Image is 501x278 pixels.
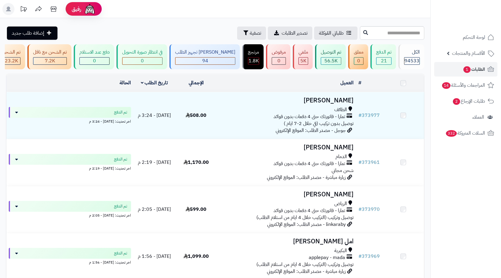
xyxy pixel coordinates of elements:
[9,118,131,124] div: اخر تحديث: [DATE] - 3:24 م
[114,109,127,115] span: تم الدفع
[186,206,206,213] span: 599.00
[248,58,259,64] div: 1807
[122,58,162,64] div: 0
[300,57,306,64] span: 5K
[358,206,380,213] a: #373970
[138,206,171,213] span: [DATE] - 2:05 م
[184,159,209,166] span: 1,170.00
[80,58,109,64] div: 0
[267,221,346,228] span: linkaraby - مصدر الطلب: الموقع الإلكتروني
[138,112,171,119] span: [DATE] - 3:24 م
[267,268,346,275] span: زيارة مباشرة - مصدر الطلب: الموقع الإلكتروني
[321,49,341,56] div: تم التوصيل
[2,58,20,64] div: 23195
[115,44,168,69] a: في انتظار صورة التحويل 0
[358,112,362,119] span: #
[219,238,354,245] h3: امل [PERSON_NAME]
[9,259,131,265] div: اخر تحديث: [DATE] - 1:56 م
[460,16,495,29] img: logo-2.png
[277,57,280,64] span: 0
[26,44,73,69] a: تم الشحن مع ناقل 7.2K
[189,79,204,86] a: الإجمالي
[248,49,259,56] div: مرتجع
[175,58,235,64] div: 94
[463,33,485,42] span: لوحة التحكم
[358,159,362,166] span: #
[119,79,131,86] a: الحالة
[138,253,171,260] span: [DATE] - 1:56 م
[274,113,345,120] span: تمارا - فاتورتك حتى 4 دفعات بدون فوائد
[2,49,20,56] div: تم الشحن
[141,79,168,86] a: تاريخ الطلب
[463,66,471,73] span: 1
[219,97,354,104] h3: [PERSON_NAME]
[184,253,209,260] span: 1,099.00
[319,30,344,37] span: طلباتي المُوكلة
[358,159,380,166] a: #373961
[358,253,380,260] a: #373969
[347,44,369,69] a: معلق 0
[358,253,362,260] span: #
[73,44,115,69] a: دفع عند الاستلام 0
[256,261,354,268] span: توصيل وتركيب (التركيب خلال 4 ايام من استلام الطلب)
[114,250,127,256] span: تم الدفع
[274,207,345,214] span: تمارا - فاتورتك حتى 4 دفعات بدون فوائد
[12,30,44,37] span: إضافة طلب جديد
[434,30,497,45] a: لوحة التحكم
[33,58,66,64] div: 7223
[299,58,308,64] div: 4964
[434,94,497,108] a: طلبات الإرجاع2
[404,57,419,64] span: 94533
[219,144,354,151] h3: [PERSON_NAME]
[446,130,457,137] span: 332
[381,57,387,64] span: 21
[72,5,81,13] span: رفيق
[314,44,347,69] a: تم التوصيل 56.5K
[354,58,363,64] div: 0
[358,79,361,86] a: #
[434,62,497,77] a: الطلبات1
[334,200,347,207] span: الرياض
[357,57,360,64] span: 0
[276,127,346,134] span: جوجل - مصدر الطلب: الموقع الإلكتروني
[272,58,286,64] div: 0
[45,57,55,64] span: 7.2K
[114,156,127,162] span: تم الدفع
[7,27,57,40] a: إضافة طلب جديد
[141,57,144,64] span: 0
[404,49,420,56] div: الكل
[122,49,162,56] div: في انتظار صورة التحويل
[376,49,391,56] div: تم الدفع
[265,44,292,69] a: مرفوض 0
[434,78,497,92] a: المراجعات والأسئلة14
[324,57,338,64] span: 56.5K
[445,129,485,137] span: السلات المتروكة
[434,126,497,140] a: السلات المتروكة332
[114,203,127,209] span: تم الدفع
[79,49,110,56] div: دفع عند الاستلام
[272,49,286,56] div: مرفوض
[284,120,354,127] span: توصيل بدون تركيب (في خلال 2-7 ايام )
[334,247,347,254] span: البكيرية
[376,58,391,64] div: 21
[202,57,208,64] span: 94
[250,30,261,37] span: تصفية
[241,44,265,69] a: مرتجع 1.8K
[186,112,206,119] span: 508.00
[340,79,354,86] a: العميل
[219,191,354,198] h3: [PERSON_NAME]
[274,160,345,167] span: تمارا - فاتورتك حتى 4 دفعات بدون فوائد
[321,58,341,64] div: 56524
[138,159,171,166] span: [DATE] - 2:19 م
[16,3,31,17] a: تحديثات المنصة
[434,110,497,124] a: العملاء
[358,206,362,213] span: #
[472,113,484,121] span: العملاء
[358,112,380,119] a: #373977
[282,30,308,37] span: تصدير الطلبات
[84,3,96,15] img: ai-face.png
[256,214,354,221] span: توصيل وتركيب (التركيب خلال 4 ايام من استلام الطلب)
[175,49,235,56] div: [PERSON_NAME] تجهيز الطلب
[33,49,67,56] div: تم الشحن مع ناقل
[463,65,485,73] span: الطلبات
